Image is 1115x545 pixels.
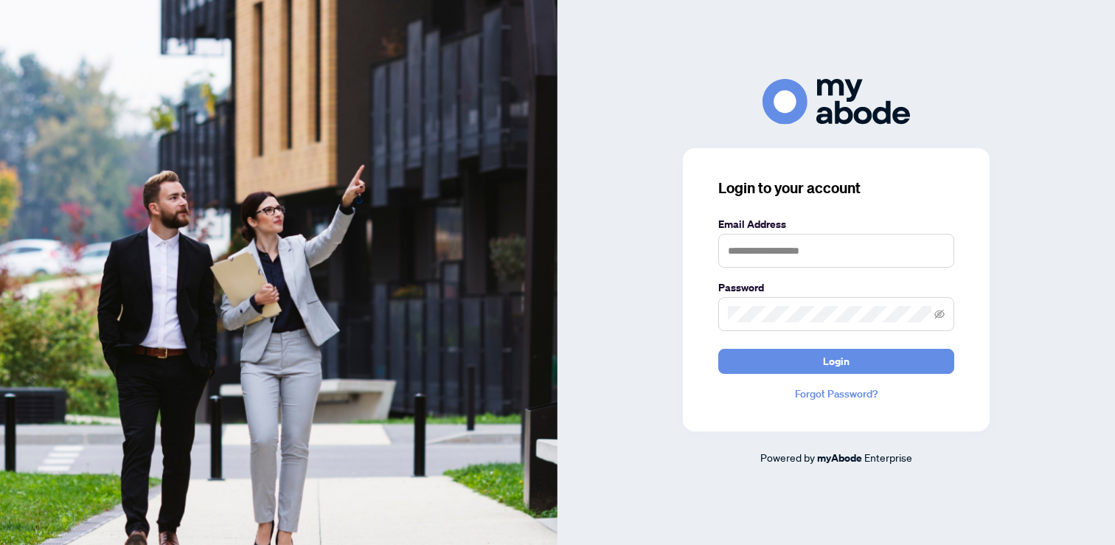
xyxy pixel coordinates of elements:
span: eye-invisible [934,309,945,319]
span: Login [823,350,850,373]
span: Powered by [760,451,815,464]
img: ma-logo [763,79,910,124]
a: myAbode [817,450,862,466]
label: Email Address [718,216,954,232]
label: Password [718,280,954,296]
a: Forgot Password? [718,386,954,402]
h3: Login to your account [718,178,954,198]
span: Enterprise [864,451,912,464]
button: Login [718,349,954,374]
